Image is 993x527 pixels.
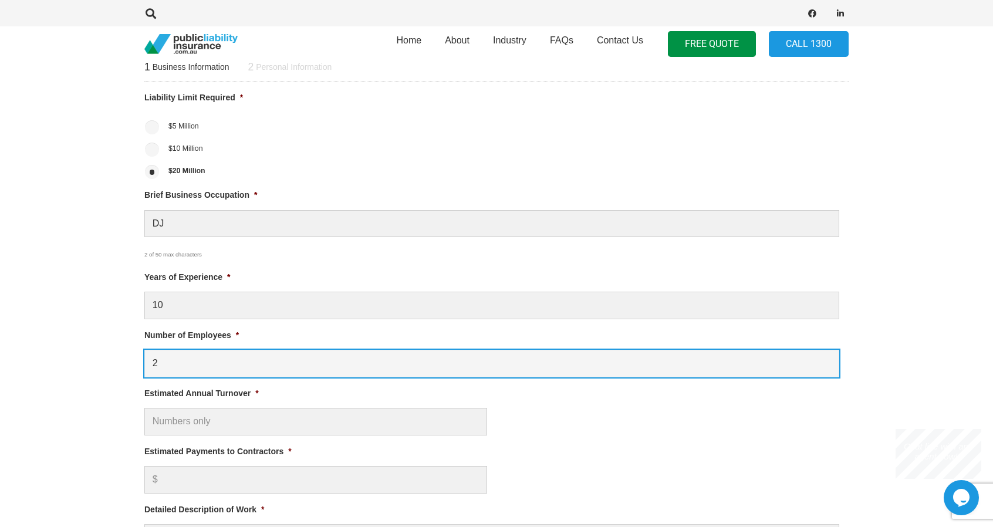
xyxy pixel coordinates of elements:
iframe: chat widget [944,480,981,515]
a: Facebook [804,5,820,22]
label: $20 Million [168,165,205,176]
span: Industry [493,35,526,45]
input: Numbers only [144,408,487,435]
a: Industry [481,23,538,65]
a: FAQs [538,23,585,65]
input: $ [144,466,487,494]
label: $5 Million [168,121,199,131]
a: Home [384,23,433,65]
label: Estimated Annual Turnover [144,388,259,398]
iframe: chat widget [896,429,981,479]
span: Business Information [153,62,229,73]
label: Years of Experience [144,272,231,282]
label: Estimated Payments to Contractors [144,446,292,457]
label: Detailed Description of Work [144,504,265,515]
span: Personal Information [256,62,332,73]
div: 2 of 50 max characters [144,239,783,261]
a: FREE QUOTE [668,31,756,58]
span: 2 [248,61,254,74]
label: Brief Business Occupation [144,190,257,200]
span: FAQs [550,35,573,45]
span: Home [396,35,421,45]
a: Contact Us [585,23,655,65]
a: LinkedIn [832,5,849,22]
label: $10 Million [168,143,203,154]
span: 1 [144,61,150,74]
a: pli_logotransparent [144,34,238,55]
span: About [445,35,470,45]
span: Contact Us [597,35,643,45]
a: About [433,23,481,65]
label: Number of Employees [144,330,239,340]
label: Liability Limit Required [144,92,243,103]
a: Search [139,8,163,19]
a: Call 1300 [769,31,849,58]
